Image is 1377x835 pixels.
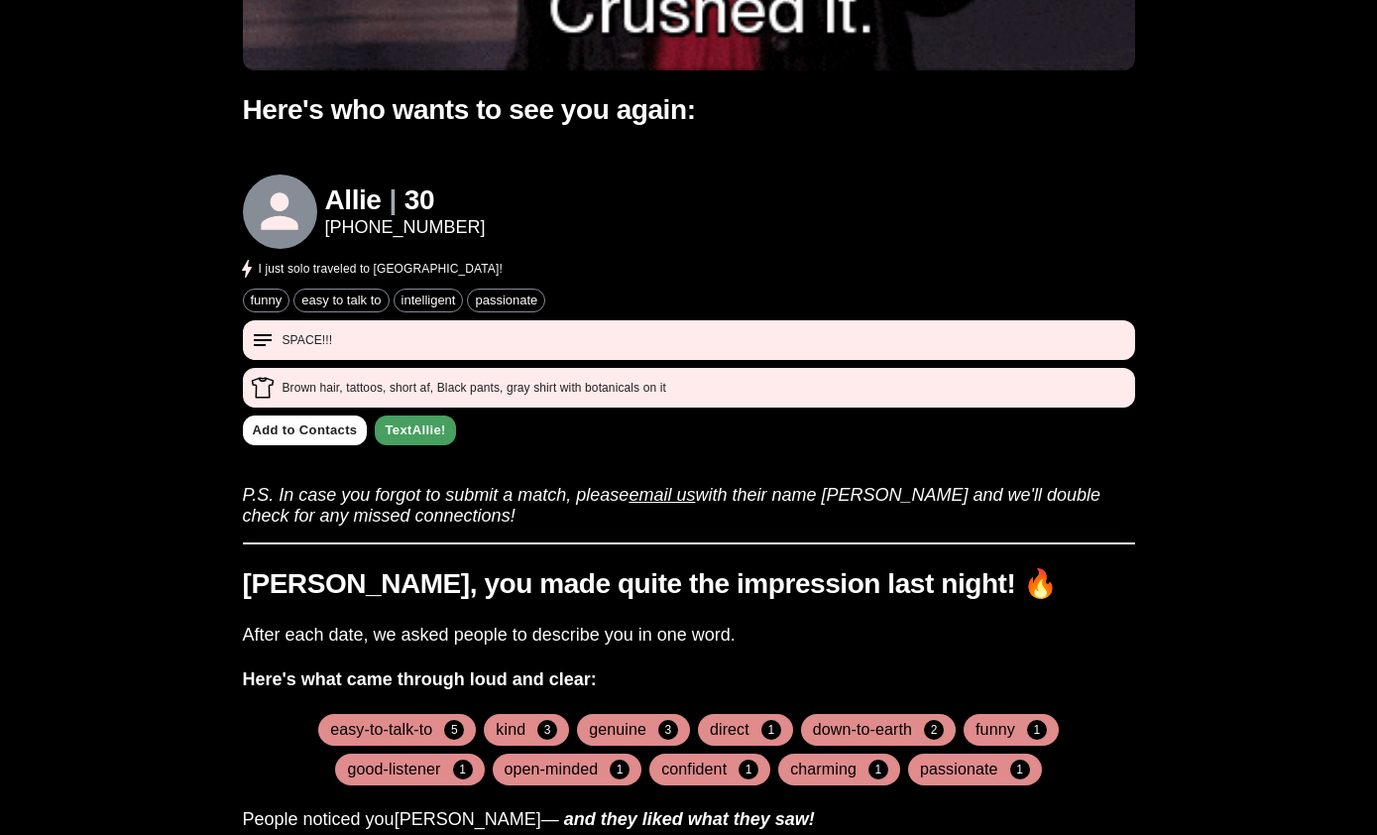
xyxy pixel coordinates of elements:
[661,760,727,779] h4: confident
[395,293,463,307] span: intelligent
[389,184,396,217] h1: |
[283,331,333,349] p: SPACE!!!
[739,760,758,779] span: 1
[761,720,781,740] span: 1
[537,720,557,740] span: 3
[790,760,857,779] h4: charming
[589,720,646,740] h4: genuine
[243,669,1135,690] h3: Here's what came through loud and clear:
[496,720,525,740] h4: kind
[294,293,388,307] span: easy to talk to
[453,760,473,779] span: 1
[564,809,815,829] i: and they liked what they saw!
[975,720,1015,740] h4: funny
[243,485,1101,526] i: P.S. In case you forgot to submit a match, please with their name [PERSON_NAME] and we'll double ...
[375,416,455,446] a: TextAllie!
[444,720,464,740] span: 5
[243,94,1135,127] h1: Here's who wants to see you again:
[283,379,666,397] p: Brown hair, tattoos, short af , Black pants, gray shirt with botanicals on it
[1010,760,1030,779] span: 1
[325,184,382,217] h1: Allie
[658,720,678,740] span: 3
[404,184,434,217] h1: 30
[924,720,944,740] span: 2
[710,720,749,740] h4: direct
[868,760,888,779] span: 1
[468,293,544,307] span: passionate
[920,760,998,779] h4: passionate
[629,485,695,505] a: email us
[813,720,912,740] h4: down-to-earth
[259,260,503,278] p: I just solo traveled to [GEOGRAPHIC_DATA]!
[325,217,486,238] a: [PHONE_NUMBER]
[347,760,440,779] h4: good-listener
[610,760,630,779] span: 1
[330,720,432,740] h4: easy-to-talk-to
[243,625,1135,646] h3: After each date, we asked people to describe you in one word.
[243,568,1135,601] h1: [PERSON_NAME], you made quite the impression last night! 🔥
[243,809,1135,830] h3: People noticed you [PERSON_NAME] —
[243,416,368,446] a: Add to Contacts
[1027,720,1047,740] span: 1
[244,293,289,307] span: funny
[505,760,599,779] h4: open-minded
